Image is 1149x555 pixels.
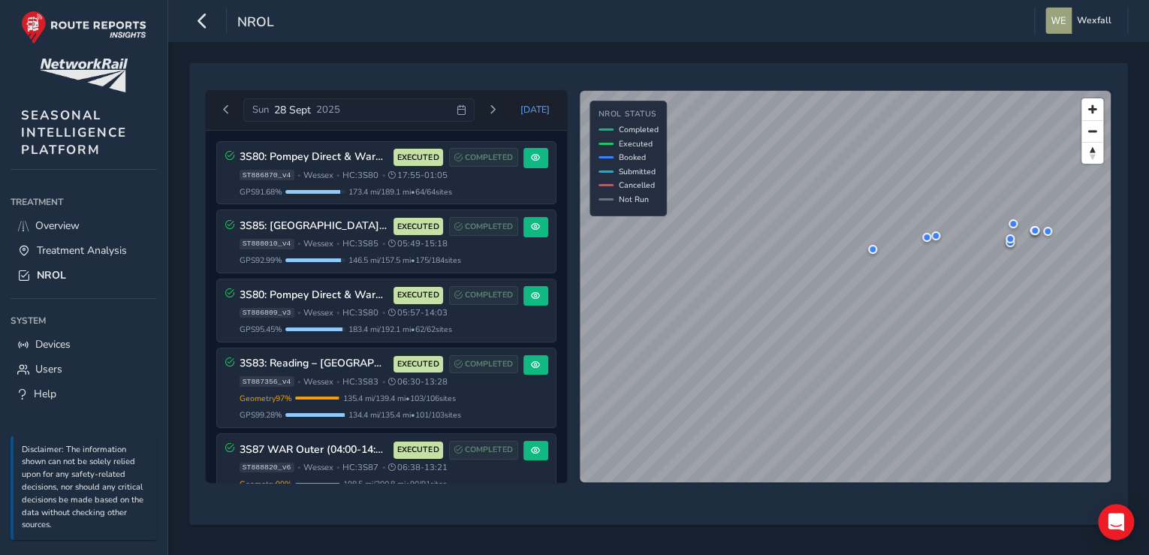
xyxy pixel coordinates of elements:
[465,358,513,370] span: COMPLETED
[336,171,339,179] span: •
[37,268,66,282] span: NROL
[382,463,385,472] span: •
[510,98,559,121] button: Today
[240,220,388,233] h3: 3S85: [GEOGRAPHIC_DATA], [GEOGRAPHIC_DATA], Hounslow loop, [GEOGRAPHIC_DATA], [GEOGRAPHIC_DATA]
[342,462,378,473] span: HC: 3S87
[1045,8,1072,34] img: diamond-layout
[21,11,146,44] img: rr logo
[343,393,456,404] span: 135.4 mi / 139.4 mi • 103 / 106 sites
[465,221,513,233] span: COMPLETED
[297,378,300,386] span: •
[21,107,127,158] span: SEASONAL INTELLIGENCE PLATFORM
[240,186,282,198] span: GPS 91.68 %
[348,255,461,266] span: 146.5 mi / 157.5 mi • 175 / 184 sites
[619,124,659,135] span: Completed
[214,101,239,119] button: Previous day
[388,307,448,318] span: 05:57 - 14:03
[397,152,439,164] span: EXECUTED
[336,463,339,472] span: •
[237,13,274,34] span: NROL
[11,213,157,238] a: Overview
[35,219,80,233] span: Overview
[303,307,333,318] span: Wessex
[240,308,294,318] span: ST886809_v3
[397,358,439,370] span: EXECUTED
[465,152,513,164] span: COMPLETED
[619,152,646,163] span: Booked
[240,255,282,266] span: GPS 92.99 %
[336,309,339,317] span: •
[388,170,448,181] span: 17:55 - 01:05
[348,324,452,335] span: 183.4 mi / 192.1 mi • 62 / 62 sites
[342,307,378,318] span: HC: 3S80
[34,387,56,401] span: Help
[348,409,461,421] span: 134.4 mi / 135.4 mi • 101 / 103 sites
[343,478,447,490] span: 198.5 mi / 200.8 mi • 90 / 91 sites
[303,238,333,249] span: Wessex
[240,376,294,387] span: ST887356_v4
[240,289,388,302] h3: 3S80: Pompey Direct & Warminster
[382,171,385,179] span: •
[480,101,505,119] button: Next day
[11,238,157,263] a: Treatment Analysis
[274,103,311,117] span: 28 Sept
[342,238,378,249] span: HC: 3S85
[336,240,339,248] span: •
[297,171,300,179] span: •
[465,289,513,301] span: COMPLETED
[382,378,385,386] span: •
[520,104,549,116] span: [DATE]
[303,462,333,473] span: Wessex
[240,444,388,457] h3: 3S87 WAR Outer (04:00-14:00 MO, 05:00 - 15:00 Tue - Sun)
[297,463,300,472] span: •
[240,463,294,473] span: ST888820_v6
[1077,8,1111,34] span: Wexfall
[40,59,128,92] img: customer logo
[619,179,655,191] span: Cancelled
[22,444,149,532] p: Disclaimer: The information shown can not be solely relied upon for any safety-related decisions,...
[37,243,127,258] span: Treatment Analysis
[252,103,269,116] span: Sun
[240,151,388,164] h3: 3S80: Pompey Direct & Warminster
[397,221,439,233] span: EXECUTED
[297,309,300,317] span: •
[240,409,282,421] span: GPS 99.28 %
[388,376,448,388] span: 06:30 - 13:28
[342,376,378,388] span: HC: 3S83
[1081,142,1103,164] button: Reset bearing to north
[382,309,385,317] span: •
[619,194,649,205] span: Not Run
[35,362,62,376] span: Users
[316,103,340,116] span: 2025
[1081,120,1103,142] button: Zoom out
[11,357,157,382] a: Users
[11,191,157,213] div: Treatment
[1045,8,1117,34] button: Wexfall
[1081,98,1103,120] button: Zoom in
[465,444,513,456] span: COMPLETED
[240,239,294,249] span: ST888010_v4
[336,378,339,386] span: •
[397,289,439,301] span: EXECUTED
[303,170,333,181] span: Wessex
[619,166,656,177] span: Submitted
[342,170,378,181] span: HC: 3S80
[11,309,157,332] div: System
[388,238,448,249] span: 05:49 - 15:18
[1098,504,1134,540] div: Open Intercom Messenger
[11,263,157,288] a: NROL
[240,393,292,404] span: Geometry 97 %
[240,324,282,335] span: GPS 95.45 %
[240,357,388,370] h3: 3S83: Reading – [GEOGRAPHIC_DATA], [GEOGRAPHIC_DATA], [US_STATE][GEOGRAPHIC_DATA]
[240,478,292,490] span: Geometry 99 %
[303,376,333,388] span: Wessex
[297,240,300,248] span: •
[11,382,157,406] a: Help
[397,444,439,456] span: EXECUTED
[348,186,452,198] span: 173.4 mi / 189.1 mi • 64 / 64 sites
[35,337,71,351] span: Devices
[11,332,157,357] a: Devices
[599,110,659,119] h4: NROL Status
[619,138,653,149] span: Executed
[240,170,294,180] span: ST886870_v4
